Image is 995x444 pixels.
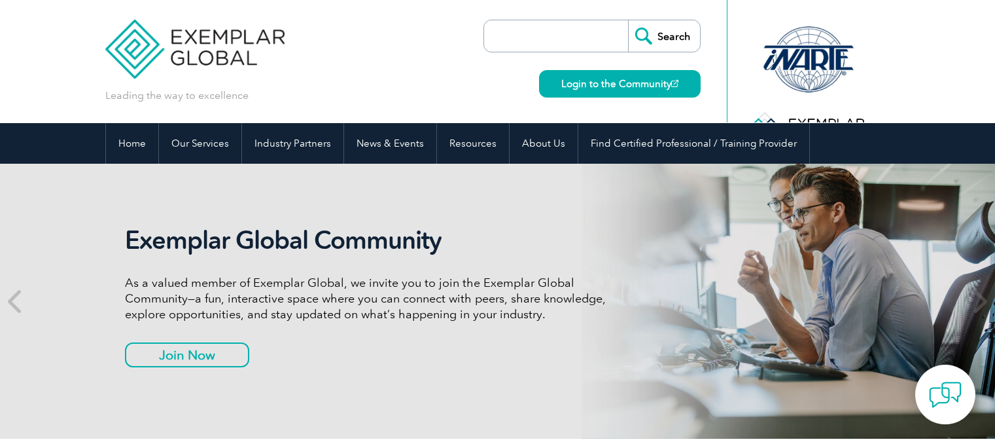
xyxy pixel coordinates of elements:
a: Home [106,123,158,164]
p: Leading the way to excellence [105,88,249,103]
a: Our Services [159,123,241,164]
a: News & Events [344,123,436,164]
img: contact-chat.png [929,379,962,411]
h2: Exemplar Global Community [125,225,616,255]
a: Resources [437,123,509,164]
a: About Us [510,123,578,164]
a: Find Certified Professional / Training Provider [578,123,809,164]
p: As a valued member of Exemplar Global, we invite you to join the Exemplar Global Community—a fun,... [125,275,616,322]
a: Login to the Community [539,70,701,98]
a: Join Now [125,342,249,367]
a: Industry Partners [242,123,343,164]
img: open_square.png [671,80,678,87]
input: Search [628,20,700,52]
